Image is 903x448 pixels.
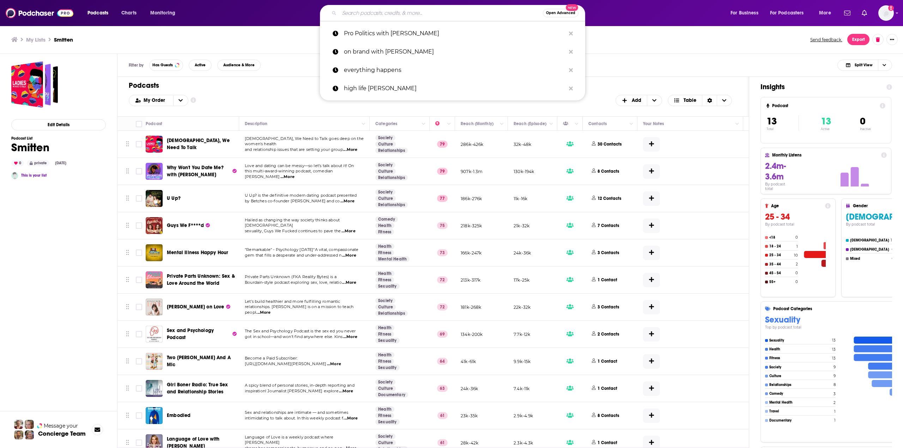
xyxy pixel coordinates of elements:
span: My Order [144,98,168,103]
h4: Age [771,203,822,208]
a: Pro Politics with [PERSON_NAME] [320,24,585,43]
a: Society [375,379,395,385]
a: Show additional information [190,97,196,104]
a: [DEMOGRAPHIC_DATA], We Need To Talk [167,137,237,151]
button: open menu [83,7,117,19]
button: Choose View [668,95,732,106]
h4: 25 - 34 [769,253,793,257]
h1: Smitten [11,141,69,154]
img: Private Parts Unknown: Sex & Love Around the World [146,271,163,288]
span: ...More [342,280,356,286]
h4: By podcast total [765,222,831,227]
span: ...More [343,147,357,153]
a: Health [375,352,394,358]
a: Fitness [375,250,394,256]
p: 79 [437,168,448,175]
span: Toggle select row [136,250,142,256]
span: got in school—and won’t find anywhere else. Kins [245,334,343,339]
span: Toggle select row [136,277,142,283]
h4: 1 [796,244,798,249]
button: 1 Contact [588,271,623,289]
span: 0 [860,115,865,127]
a: Why Won't You Date Me? with Nicole Byer [146,163,163,180]
a: Society [375,135,395,141]
span: 13 [821,115,831,127]
button: 8 Contacts [588,406,625,425]
p: 1 Contact [598,386,617,392]
div: 0 [11,160,24,166]
button: Move [125,410,130,421]
span: U Up? is the definitive modern dating podcast presented [245,193,357,198]
img: Mental Illness Happy Hour [146,244,163,261]
h3: Concierge Team [38,430,86,437]
a: Society [375,434,395,439]
button: Column Actions [547,120,556,128]
span: ...More [343,334,357,340]
p: 11k-16k [514,196,527,202]
button: Move [125,437,130,448]
h4: 45 - 54 [769,271,794,275]
h4: 13 [832,338,836,343]
h4: <18 [769,235,794,240]
div: Podcast [146,119,162,128]
span: Sex and Psychology Podcast [167,327,214,340]
button: Move [125,139,130,149]
p: everything happens [344,61,565,79]
a: Society [375,298,395,303]
span: Toggle select row [136,195,142,202]
a: Documentary [375,392,408,398]
a: U Up? [146,190,163,207]
a: Culture [375,168,396,174]
h4: Podcast Categories [773,306,903,311]
button: Column Actions [498,120,506,128]
h3: My Lists [26,36,46,43]
p: 73 [437,249,448,256]
span: Monitoring [150,8,175,18]
span: Open Advanced [546,11,575,15]
p: Inactive [860,127,871,131]
p: 8 Contacts [598,168,619,174]
img: Barbara Profile [25,430,34,440]
a: Mental Health [375,256,410,262]
a: Private Parts Unknown: Sex & Love Around the World [167,273,237,287]
button: Column Actions [359,120,368,128]
img: Sex and Psychology Podcast [146,326,163,343]
span: [DEMOGRAPHIC_DATA], We Need To Talk [167,137,230,151]
p: 32k-48k [514,141,531,147]
p: 130k-194k [514,168,534,174]
p: high life ricki lake [344,79,565,98]
p: 286k-426k [461,141,484,147]
a: Sex and Psychology Podcast [167,327,237,341]
span: Two [PERSON_NAME] And A Mic [167,355,231,368]
span: gem that fills a desperate and under-addressed n [245,253,341,258]
a: Fitness [375,229,394,235]
span: Toggle select row [136,331,142,337]
h4: 35 - 44 [769,262,794,266]
button: 7 Contacts [588,216,625,235]
a: Gabrielle Gantz [11,172,18,179]
a: Fitness [375,358,394,364]
div: [DATE] [52,160,69,166]
span: Toggle select row [136,304,142,310]
p: 8 Contacts [598,413,619,419]
h4: 18 - 24 [769,244,795,248]
a: Relationships [375,148,408,153]
img: Jillian on Love [146,299,163,315]
p: 213k-317k [461,277,481,283]
button: Move [125,383,130,394]
a: Health [375,325,394,331]
span: Podcasts [87,8,108,18]
p: 30 Contacts [598,141,622,147]
a: This is your list [21,173,47,178]
p: 1 Contact [598,358,617,364]
p: 218k-325k [461,223,482,229]
button: Show More Button [886,34,898,45]
button: Column Actions [445,120,453,128]
p: 1 Contact [598,277,617,283]
button: 30 Contacts [588,135,627,153]
h1: Podcasts [129,81,732,90]
h3: Smitten [54,36,73,43]
a: Health [375,271,394,276]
